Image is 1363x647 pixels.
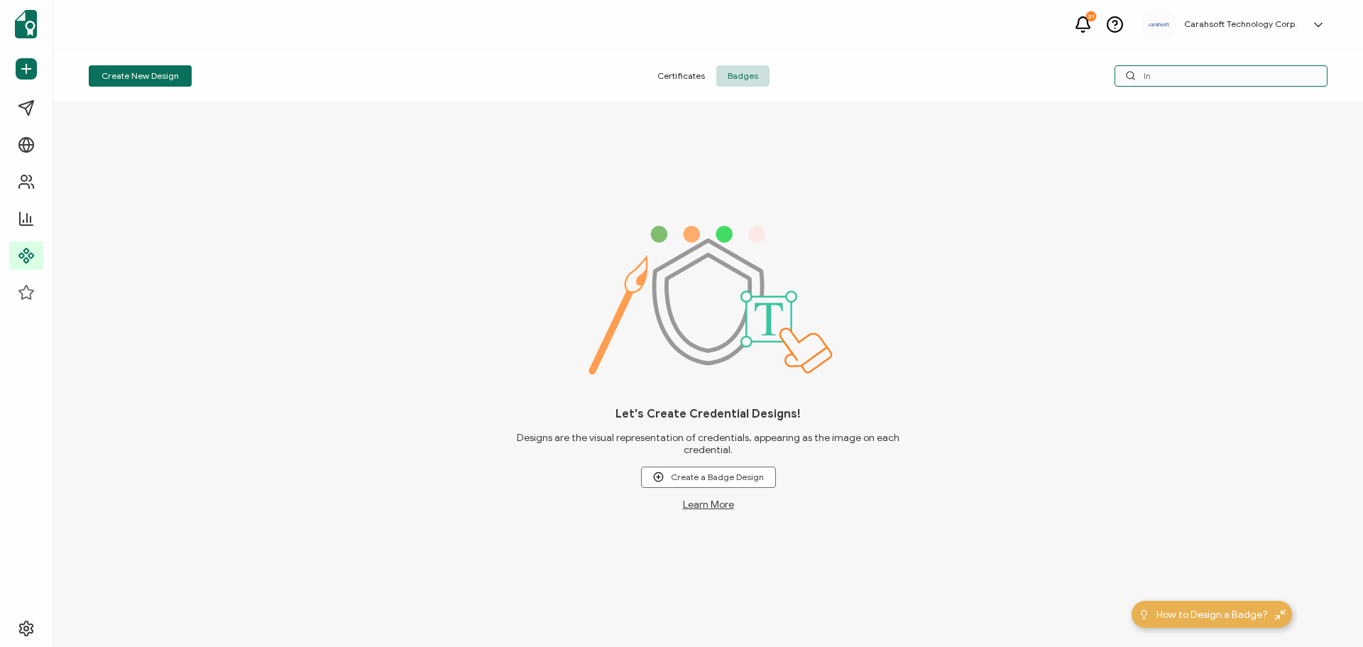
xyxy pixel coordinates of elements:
[1156,607,1268,622] span: How to Design a Badge?
[1086,11,1096,21] div: 31
[1275,609,1286,620] img: minimize-icon.svg
[89,65,192,87] button: Create New Design
[716,65,770,87] span: Badges
[582,226,835,379] img: designs-badge.svg
[641,467,776,488] button: Create a Badge Design
[504,432,913,456] span: Designs are the visual representation of credentials, appearing as the image on each credential.
[615,407,801,421] h1: Let's Create Credential Designs!
[1115,65,1328,87] input: Search
[653,472,764,482] span: Create a Badge Design
[15,10,37,38] img: sertifier-logomark-colored.svg
[683,499,734,511] a: Learn More
[1184,19,1297,29] h5: Carahsoft Technology Corp.
[646,65,716,87] span: Certificates
[1292,579,1363,647] iframe: Chat Widget
[1149,23,1170,27] img: a9ee5910-6a38-4b3f-8289-cffb42fa798b.svg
